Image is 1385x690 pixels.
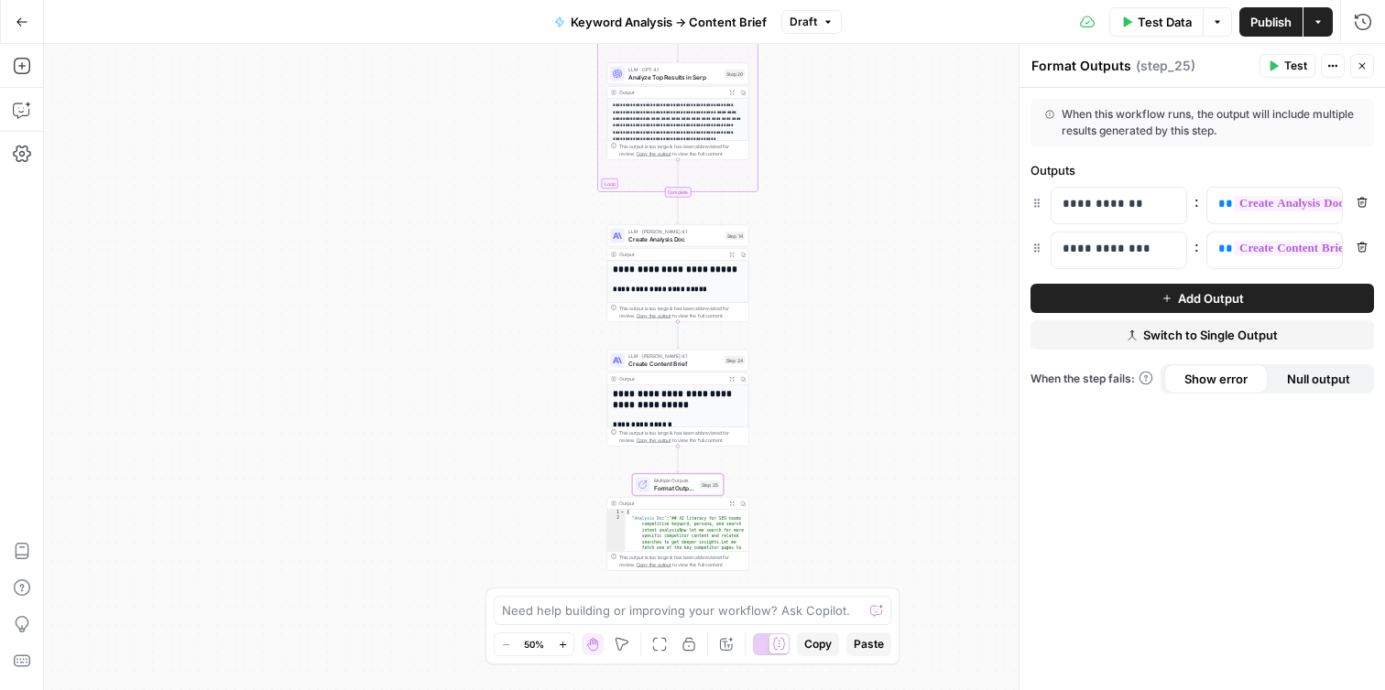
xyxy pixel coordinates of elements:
textarea: Format Outputs [1031,57,1131,75]
div: Output [619,251,724,258]
button: Publish [1239,7,1303,37]
span: Draft [790,14,817,30]
span: Create Content Brief [628,359,721,368]
span: Format Outputs [654,483,696,492]
span: Analyze Top Results in Serp [628,72,721,81]
div: Complete [607,188,749,198]
div: Step 14 [725,232,746,240]
div: This output is too large & has been abbreviated for review. to view the full content. [619,429,745,444]
div: When this workflow runs, the output will include multiple results generated by this step. [1045,106,1359,139]
span: Add Output [1178,289,1244,307]
span: LLM · [PERSON_NAME] 4.1 [628,352,721,360]
span: Keyword Analysis -> Content Brief [571,13,767,31]
span: Multiple Outputs [654,477,696,484]
div: Outputs [1031,161,1374,179]
div: This output is too large & has been abbreviated for review. to view the full content. [619,143,745,157]
span: Publish [1250,13,1292,31]
a: When the step fails: [1031,371,1153,387]
button: Test Data [1109,7,1203,37]
span: Switch to Single Output [1143,326,1278,344]
div: Step 20 [725,70,745,78]
span: Copy the output [637,151,671,156]
span: Create Analysis Doc [628,234,722,243]
span: Copy the output [637,562,671,567]
span: ( step_25 ) [1136,57,1195,75]
g: Edge from step_6-iteration-end to step_14 [677,198,680,224]
span: Copy [804,636,832,652]
span: : [1194,235,1199,257]
g: Edge from step_14 to step_24 [677,322,680,349]
button: Draft [781,10,842,34]
div: This output is too large & has been abbreviated for review. to view the full content. [619,554,745,568]
button: Keyword Analysis -> Content Brief [543,7,778,37]
span: Paste [854,636,884,652]
button: Test [1260,54,1315,78]
span: Test [1284,58,1307,74]
button: Null output [1268,364,1371,394]
div: Multiple OutputsFormat OutputsStep 25Output{ "Analysis Doc":"## AI literacy for SEO teams competi... [607,474,749,571]
div: Step 24 [725,356,746,364]
button: Paste [846,632,891,656]
button: Add Output [1031,284,1374,313]
span: : [1194,190,1199,212]
span: Null output [1287,370,1350,388]
g: Edge from step_18 to step_20 [677,36,680,62]
button: Copy [797,632,839,656]
span: LLM · GPT-4.1 [628,66,721,73]
div: 1 [607,510,626,516]
div: Output [619,89,724,96]
g: Edge from step_24 to step_25 [677,447,680,473]
span: LLM · [PERSON_NAME] 4.1 [628,228,722,235]
button: Switch to Single Output [1031,320,1374,350]
span: Toggle code folding, rows 1 through 3 [620,510,626,516]
div: Output [619,500,724,507]
span: 50% [524,637,544,652]
div: This output is too large & has been abbreviated for review. to view the full content. [619,305,745,319]
div: Complete [665,188,692,198]
span: Copy the output [637,437,671,443]
span: Test Data [1138,13,1192,31]
span: Copy the output [637,313,671,318]
span: Show error [1184,370,1248,388]
div: Output [619,375,724,383]
div: Step 25 [700,480,720,489]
